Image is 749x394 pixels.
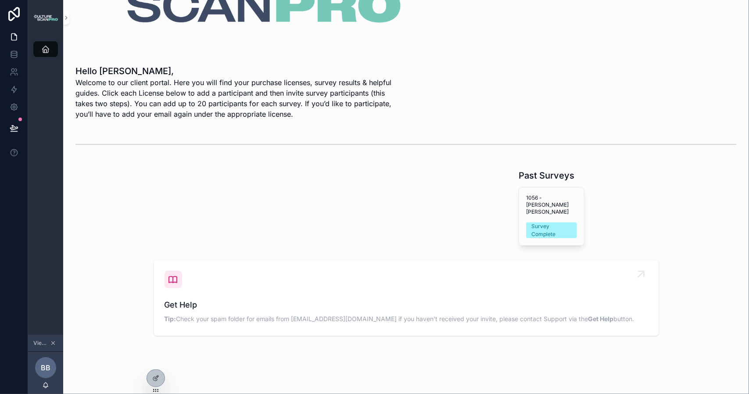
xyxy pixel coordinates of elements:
strong: Tip: [165,315,176,322]
div: Survey Complete [531,222,572,238]
span: Check your spam folder for emails from [EMAIL_ADDRESS][DOMAIN_NAME] if you haven't received your ... [165,315,648,323]
img: App logo [33,14,58,21]
a: 1056 - [PERSON_NAME] [PERSON_NAME]Survey Complete [519,187,584,246]
h1: Hello [PERSON_NAME], [75,65,401,77]
strong: Get Help [588,315,614,322]
h1: Past Surveys [519,169,574,182]
span: BB [41,362,50,373]
span: Get Help [165,299,648,311]
a: Get HelpTip:Check your spam folder for emails from [EMAIL_ADDRESS][DOMAIN_NAME] if you haven't re... [154,260,659,336]
span: 1056 - [PERSON_NAME] [PERSON_NAME] [526,194,577,215]
div: scrollable content [28,35,63,68]
span: Welcome to our client portal. Here you will find your purchase licenses, survey results & helpful... [75,77,401,119]
span: Viewing as [PERSON_NAME] [33,340,48,347]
